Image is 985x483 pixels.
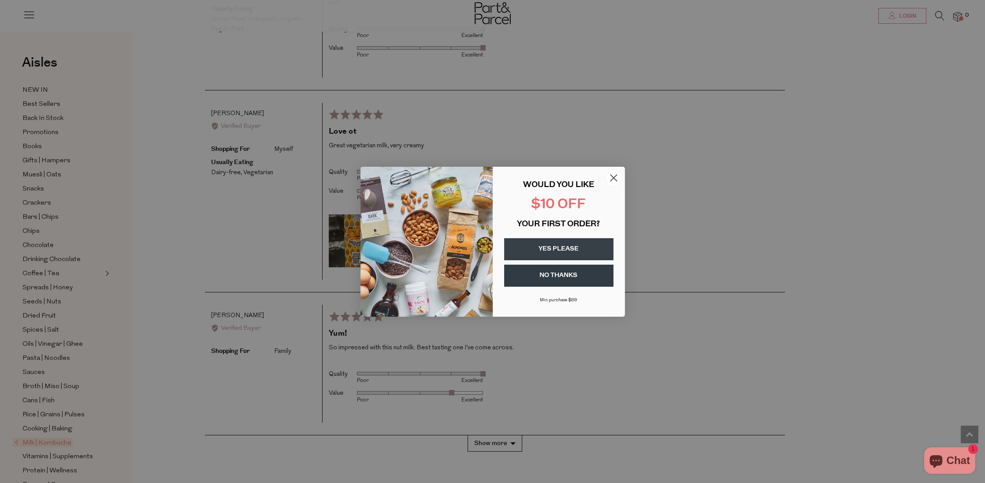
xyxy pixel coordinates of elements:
button: YES PLEASE [504,238,613,260]
span: $10 OFF [532,198,586,212]
img: 43fba0fb-7538-40bc-babb-ffb1a4d097bc.jpeg [361,167,493,317]
span: Min purchase $99 [540,298,577,303]
span: YOUR FIRST ORDER? [517,221,600,228]
span: WOULD YOU LIKE [523,181,594,189]
inbox-online-store-chat: Shopify online store chat [922,447,978,476]
button: NO THANKS [504,265,613,287]
button: Close dialog [606,170,621,186]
